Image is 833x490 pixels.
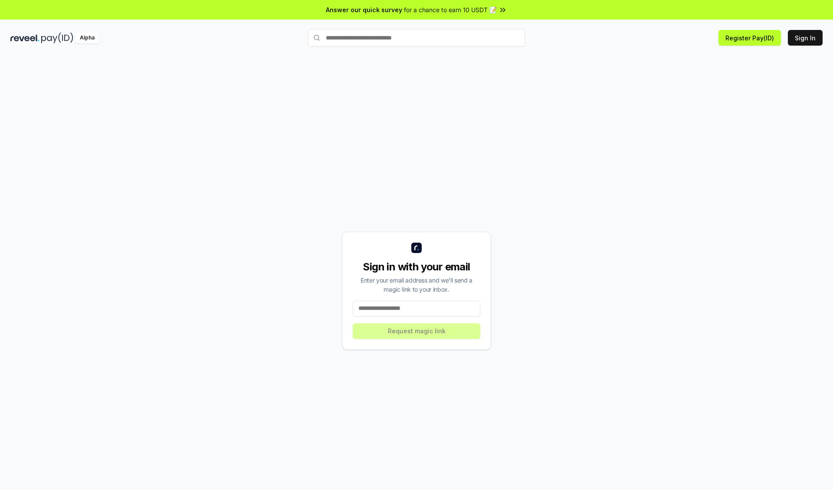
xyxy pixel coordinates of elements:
button: Register Pay(ID) [718,30,781,46]
button: Sign In [788,30,823,46]
img: reveel_dark [10,33,39,43]
div: Enter your email address and we’ll send a magic link to your inbox. [353,276,480,294]
img: logo_small [411,243,422,253]
span: for a chance to earn 10 USDT 📝 [404,5,497,14]
div: Alpha [75,33,99,43]
span: Answer our quick survey [326,5,402,14]
div: Sign in with your email [353,260,480,274]
img: pay_id [41,33,73,43]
